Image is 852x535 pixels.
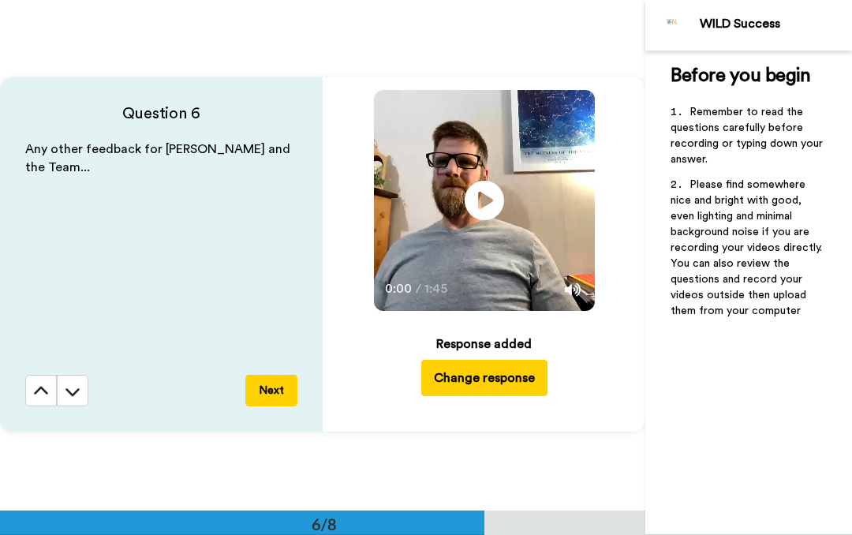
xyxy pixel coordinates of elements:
span: Before you begin [671,66,810,85]
span: Remember to read the questions carefully before recording or typing down your answer. [671,107,826,165]
h4: Question 6 [25,103,297,125]
span: / [416,279,421,298]
img: Profile Image [654,6,692,44]
span: Any other feedback for [PERSON_NAME] and the Team... [25,143,293,174]
span: 1:45 [424,279,452,298]
div: 6/8 [286,513,362,535]
span: Please find somewhere nice and bright with good, even lighting and minimal background noise if yo... [671,179,825,316]
img: Mute/Unmute [565,282,581,297]
button: Next [245,375,297,406]
button: Change response [421,360,547,396]
div: WILD Success [700,17,851,32]
span: 0:00 [385,279,413,298]
div: Response added [436,335,532,354]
